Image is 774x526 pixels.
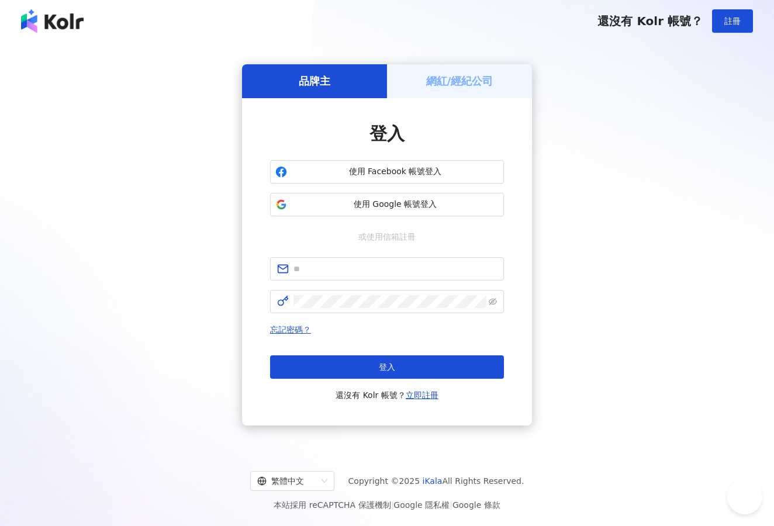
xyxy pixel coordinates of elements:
button: 使用 Facebook 帳號登入 [270,160,504,184]
button: 註冊 [712,9,753,33]
span: 註冊 [724,16,741,26]
span: 本站採用 reCAPTCHA 保護機制 [274,498,500,512]
a: Google 隱私權 [393,500,450,510]
span: 使用 Google 帳號登入 [292,199,499,210]
a: iKala [423,476,443,486]
span: Copyright © 2025 All Rights Reserved. [348,474,524,488]
span: 或使用信箱註冊 [350,230,424,243]
span: | [391,500,394,510]
span: 使用 Facebook 帳號登入 [292,166,499,178]
a: 立即註冊 [406,390,438,400]
span: | [450,500,452,510]
span: 登入 [379,362,395,372]
div: 繁體中文 [257,472,317,490]
button: 登入 [270,355,504,379]
img: logo [21,9,84,33]
a: 忘記密碼？ [270,325,311,334]
span: 登入 [369,123,405,144]
span: 還沒有 Kolr 帳號？ [336,388,438,402]
span: 還沒有 Kolr 帳號？ [597,14,703,28]
button: 使用 Google 帳號登入 [270,193,504,216]
span: eye-invisible [489,297,497,306]
h5: 品牌主 [299,74,330,88]
iframe: Help Scout Beacon - Open [727,479,762,514]
h5: 網紅/經紀公司 [426,74,493,88]
a: Google 條款 [452,500,500,510]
